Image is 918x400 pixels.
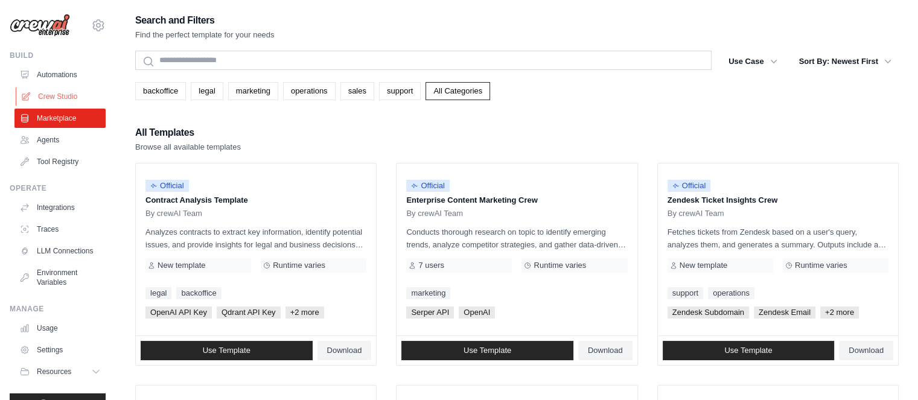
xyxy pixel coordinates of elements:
[680,261,727,270] span: New template
[135,82,186,100] a: backoffice
[418,261,444,270] span: 7 users
[135,124,241,141] h2: All Templates
[464,346,511,355] span: Use Template
[14,130,106,150] a: Agents
[285,306,324,319] span: +2 more
[14,220,106,239] a: Traces
[135,12,275,29] h2: Search and Filters
[10,304,106,314] div: Manage
[283,82,336,100] a: operations
[16,87,107,106] a: Crew Studio
[668,287,703,299] a: support
[839,341,893,360] a: Download
[668,209,724,218] span: By crewAI Team
[406,287,450,299] a: marketing
[145,306,212,319] span: OpenAI API Key
[141,341,313,360] a: Use Template
[14,319,106,338] a: Usage
[10,183,106,193] div: Operate
[406,226,627,251] p: Conducts thorough research on topic to identify emerging trends, analyze competitor strategies, a...
[145,194,366,206] p: Contract Analysis Template
[663,341,835,360] a: Use Template
[135,141,241,153] p: Browse all available templates
[14,65,106,84] a: Automations
[191,82,223,100] a: legal
[158,261,205,270] span: New template
[228,82,278,100] a: marketing
[668,194,888,206] p: Zendesk Ticket Insights Crew
[534,261,586,270] span: Runtime varies
[176,287,221,299] a: backoffice
[401,341,573,360] a: Use Template
[668,306,749,319] span: Zendesk Subdomain
[668,226,888,251] p: Fetches tickets from Zendesk based on a user's query, analyzes them, and generates a summary. Out...
[379,82,421,100] a: support
[406,306,454,319] span: Serper API
[145,226,366,251] p: Analyzes contracts to extract key information, identify potential issues, and provide insights fo...
[327,346,362,355] span: Download
[588,346,623,355] span: Download
[14,241,106,261] a: LLM Connections
[426,82,490,100] a: All Categories
[668,180,711,192] span: Official
[273,261,325,270] span: Runtime varies
[135,29,275,41] p: Find the perfect template for your needs
[792,51,899,72] button: Sort By: Newest First
[578,341,633,360] a: Download
[14,152,106,171] a: Tool Registry
[14,263,106,292] a: Environment Variables
[14,340,106,360] a: Settings
[14,362,106,381] button: Resources
[795,261,847,270] span: Runtime varies
[145,180,189,192] span: Official
[406,209,463,218] span: By crewAI Team
[317,341,372,360] a: Download
[406,194,627,206] p: Enterprise Content Marketing Crew
[217,306,281,319] span: Qdrant API Key
[10,14,70,37] img: Logo
[340,82,374,100] a: sales
[145,287,171,299] a: legal
[145,209,202,218] span: By crewAI Team
[406,180,450,192] span: Official
[721,51,785,72] button: Use Case
[37,367,71,376] span: Resources
[708,287,754,299] a: operations
[14,198,106,217] a: Integrations
[459,306,495,319] span: OpenAI
[820,306,859,319] span: +2 more
[14,109,106,128] a: Marketplace
[203,346,250,355] span: Use Template
[10,51,106,60] div: Build
[754,306,815,319] span: Zendesk Email
[849,346,884,355] span: Download
[724,346,772,355] span: Use Template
